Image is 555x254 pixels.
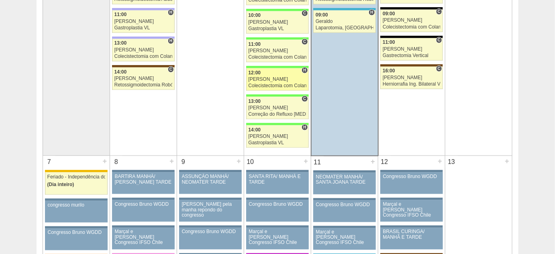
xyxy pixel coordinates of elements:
[380,170,443,172] div: Key: Aviso
[112,228,175,250] a: Marçal e [PERSON_NAME] Congresso IFSO Chile
[45,201,108,223] a: congresso murilo
[380,64,443,67] div: Key: Santa Joana
[445,156,458,168] div: 13
[114,69,127,75] span: 14:00
[380,36,443,38] div: Key: Blanc
[47,174,106,180] div: Feriado - Independência do [GEOGRAPHIC_DATA]
[45,226,108,229] div: Key: Aviso
[48,203,105,208] div: congresso murilo
[244,156,257,168] div: 10
[179,198,242,200] div: Key: Aviso
[112,172,175,194] a: BARTIRA MANHÃ/ [PERSON_NAME] TARDE
[249,140,306,145] div: Gastroplastia VL
[115,202,172,207] div: Congresso Bruno WGDD
[112,170,175,172] div: Key: Aviso
[380,67,443,89] a: C 16:00 [PERSON_NAME] Herniorrafia Ing. Bilateral VL
[313,228,376,250] a: Marçal e [PERSON_NAME] Congresso IFSO Chile
[114,12,127,17] span: 11:00
[114,19,173,24] div: [PERSON_NAME]
[246,97,309,119] a: C 13:00 [PERSON_NAME] Correção do Refluxo [MEDICAL_DATA] esofágico Robótico
[383,229,441,240] div: BRASIL CURINGA/ MANHÃ E TARDE
[249,55,306,60] div: Colecistectomia com Colangiografia VL
[383,53,441,58] div: Gastrectomia Vertical
[504,156,510,166] div: +
[302,39,308,45] span: Consultório
[383,82,441,87] div: Herniorrafia Ing. Bilateral VL
[246,9,309,11] div: Key: Brasil
[246,170,309,172] div: Key: Aviso
[316,202,373,207] div: Congresso Bruno WGDD
[179,170,242,172] div: Key: Aviso
[110,156,122,168] div: 8
[249,134,306,139] div: [PERSON_NAME]
[246,228,309,250] a: Marçal e [PERSON_NAME] Congresso IFSO Chile
[168,38,174,44] span: Hospital
[316,19,373,24] div: Geraldo
[313,201,376,222] a: Congresso Bruno WGDD
[380,225,443,228] div: Key: Aviso
[302,156,309,166] div: +
[246,172,309,194] a: SANTA RITA/ MANHÃ E TARDE
[246,11,309,34] a: C 10:00 [PERSON_NAME] Gastroplastia VL
[115,229,172,246] div: Marçal e [PERSON_NAME] Congresso IFSO Chile
[168,156,175,166] div: +
[313,226,376,228] div: Key: Aviso
[246,66,309,68] div: Key: Brasil
[313,170,376,173] div: Key: Aviso
[302,10,308,16] span: Consultório
[235,156,242,166] div: +
[112,39,175,61] a: H 13:00 [PERSON_NAME] Colecistectomia com Colangiografia VL
[383,18,441,23] div: [PERSON_NAME]
[179,200,242,222] a: [PERSON_NAME] pela manha repondo do congresso
[246,68,309,91] a: H 12:00 [PERSON_NAME] Colecistectomia com Colangiografia VL
[249,70,261,76] span: 12:00
[380,228,443,250] a: BRASIL CURINGA/ MANHÃ E TARDE
[311,156,324,168] div: 11
[436,66,442,72] span: Consultório
[246,198,309,200] div: Key: Aviso
[313,8,375,10] div: Key: Neomater
[179,172,242,194] a: ASSUNÇÃO MANHÃ/ NEOMATER TARDE
[380,198,443,200] div: Key: Aviso
[249,41,261,47] span: 11:00
[177,156,190,168] div: 9
[249,112,306,117] div: Correção do Refluxo [MEDICAL_DATA] esofágico Robótico
[380,172,443,194] a: Congresso Bruno WGDD
[249,229,306,246] div: Marçal e [PERSON_NAME] Congresso IFSO Chile
[437,156,443,166] div: +
[313,10,375,33] a: H 09:00 Geraldo Laparotomia, [GEOGRAPHIC_DATA], Drenagem, Bridas VL
[246,123,309,125] div: Key: Brasil
[369,156,376,167] div: +
[249,12,261,18] span: 10:00
[383,75,441,80] div: [PERSON_NAME]
[302,124,308,131] span: Hospital
[179,225,242,228] div: Key: Aviso
[168,9,174,16] span: Hospital
[249,127,261,133] span: 14:00
[182,229,239,235] div: Congresso Bruno WGDD
[112,10,175,33] a: H 11:00 [PERSON_NAME] Gastroplastia VL
[383,202,441,218] div: Marçal e [PERSON_NAME] Congresso IFSO Chile
[101,156,108,166] div: +
[112,225,175,228] div: Key: Aviso
[45,199,108,201] div: Key: Aviso
[249,202,306,207] div: Congresso Bruno WGDD
[383,174,441,179] div: Congresso Bruno WGDD
[168,66,174,73] span: Consultório
[313,173,376,195] a: NEOMATER MANHÃ/ SANTA JOANA TARDE
[112,8,175,10] div: Key: Christóvão da Gama
[45,170,108,172] div: Key: Feriado
[316,230,373,246] div: Marçal e [PERSON_NAME] Congresso IFSO Chile
[383,47,441,52] div: [PERSON_NAME]
[43,156,55,168] div: 7
[112,200,175,222] a: Congresso Bruno WGDD
[246,225,309,228] div: Key: Aviso
[249,77,306,82] div: [PERSON_NAME]
[249,48,306,53] div: [PERSON_NAME]
[436,37,442,43] span: Consultório
[383,25,441,30] div: Colecistectomia com Colangiografia VL
[380,7,443,10] div: Key: Blanc
[249,105,306,111] div: [PERSON_NAME]
[47,182,74,187] span: (Dia inteiro)
[114,54,173,59] div: Colecistectomia com Colangiografia VL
